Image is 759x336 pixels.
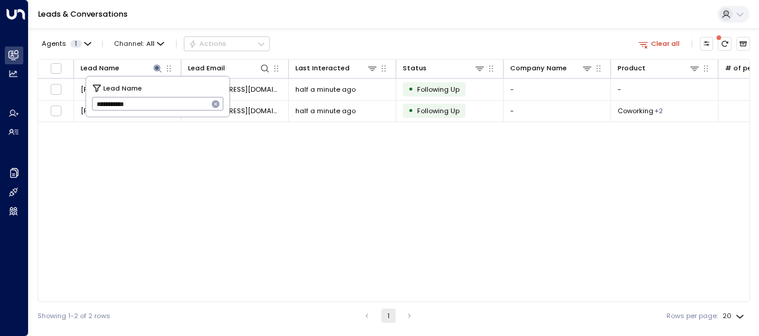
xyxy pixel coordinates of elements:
[403,63,485,74] div: Status
[295,63,350,74] div: Last Interacted
[736,37,750,51] button: Archived Leads
[189,39,226,48] div: Actions
[188,63,225,74] div: Lead Email
[42,41,66,47] span: Agents
[510,63,567,74] div: Company Name
[417,106,459,116] span: Following Up
[381,309,396,323] button: page 1
[359,309,417,323] nav: pagination navigation
[295,85,356,94] span: half a minute ago
[634,37,684,50] button: Clear all
[81,85,135,94] span: Rosie Yates
[50,63,62,74] span: Toggle select all
[655,106,663,116] div: Membership,Private Office
[38,37,94,50] button: Agents1
[408,102,414,119] div: •
[403,63,427,74] div: Status
[504,79,611,99] td: -
[188,106,282,116] span: rosieyates08@hotmail.co.uk
[50,83,62,95] span: Toggle select row
[38,311,110,321] div: Showing 1-2 of 2 rows
[723,309,746,323] div: 20
[188,63,270,74] div: Lead Email
[188,85,282,94] span: rosieyates08@hotmail.co.uk
[50,105,62,117] span: Toggle select row
[81,63,163,74] div: Lead Name
[184,36,270,51] button: Actions
[103,82,142,93] span: Lead Name
[618,106,653,116] span: Coworking
[184,36,270,51] div: Button group with a nested menu
[618,63,700,74] div: Product
[417,85,459,94] span: Following Up
[611,79,718,99] td: -
[295,106,356,116] span: half a minute ago
[510,63,593,74] div: Company Name
[504,101,611,122] td: -
[408,81,414,97] div: •
[110,37,168,50] button: Channel:All
[38,9,128,19] a: Leads & Conversations
[146,40,155,48] span: All
[667,311,718,321] label: Rows per page:
[81,106,135,116] span: Rosie Yates
[718,37,732,51] span: There are new threads available. Refresh the grid to view the latest updates.
[700,37,714,51] button: Customize
[295,63,378,74] div: Last Interacted
[70,40,82,48] span: 1
[81,63,119,74] div: Lead Name
[110,37,168,50] span: Channel:
[618,63,646,74] div: Product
